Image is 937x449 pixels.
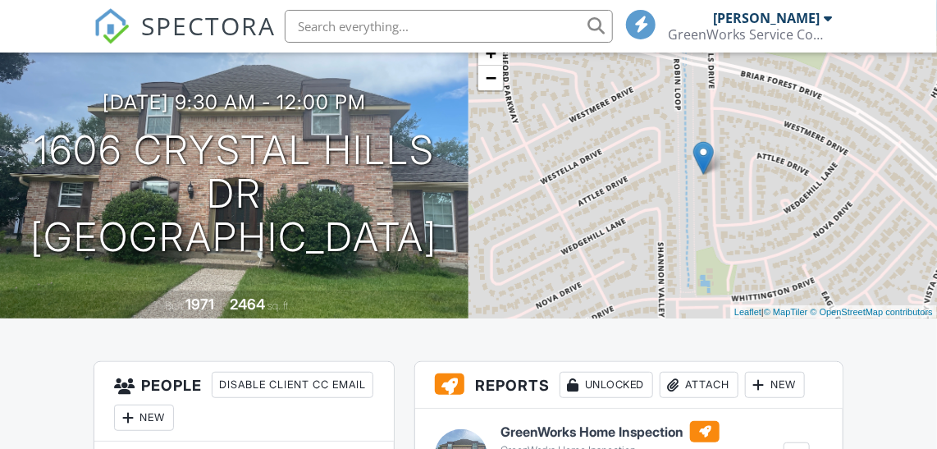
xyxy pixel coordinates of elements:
[730,305,937,319] div: |
[165,300,183,312] span: Built
[267,300,290,312] span: sq. ft.
[103,91,366,113] h3: [DATE] 9:30 am - 12:00 pm
[114,405,174,431] div: New
[500,421,720,442] h6: GreenWorks Home Inspection
[560,372,653,398] div: Unlocked
[714,10,820,26] div: [PERSON_NAME]
[185,296,214,313] div: 1971
[415,362,843,409] h3: Reports
[478,41,503,66] a: Zoom in
[285,10,613,43] input: Search everything...
[811,307,933,317] a: © OpenStreetMap contributors
[764,307,808,317] a: © MapTiler
[26,129,442,259] h1: 1606 Crystal Hills Dr [GEOGRAPHIC_DATA]
[212,372,373,398] div: Disable Client CC Email
[669,26,833,43] div: GreenWorks Service Company
[94,362,394,442] h3: People
[230,296,265,313] div: 2464
[94,22,276,57] a: SPECTORA
[478,66,503,90] a: Zoom out
[94,8,130,44] img: The Best Home Inspection Software - Spectora
[660,372,738,398] div: Attach
[734,307,761,317] a: Leaflet
[141,8,276,43] span: SPECTORA
[745,372,805,398] div: New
